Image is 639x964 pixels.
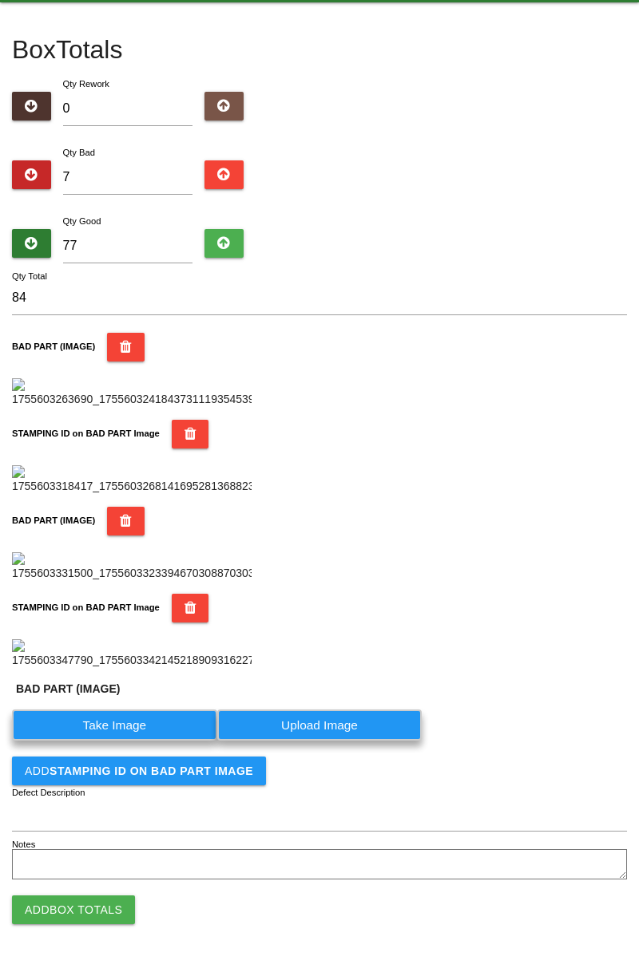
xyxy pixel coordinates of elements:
[50,764,253,777] b: STAMPING ID on BAD PART Image
[63,216,101,226] label: Qty Good
[12,429,160,438] b: STAMPING ID on BAD PART Image
[16,682,120,695] b: BAD PART (IMAGE)
[12,895,135,924] button: AddBox Totals
[12,516,95,525] b: BAD PART (IMAGE)
[12,270,47,283] label: Qty Total
[12,757,266,785] button: AddSTAMPING ID on BAD PART Image
[12,378,252,408] img: 1755603263690_17556032418437311193545391379379.jpg
[107,333,145,361] button: BAD PART (IMAGE)
[12,639,252,669] img: 1755603347790_17556033421452189093162278703803.jpg
[12,465,252,495] img: 1755603318417_17556032681416952813688235730517.jpg
[12,786,85,800] label: Defect Description
[12,552,252,582] img: 1755603331500_17556033233946703088703036816692.jpg
[63,148,95,157] label: Qty Bad
[172,420,209,448] button: STAMPING ID on BAD PART Image
[12,602,160,612] b: STAMPING ID on BAD PART Image
[12,709,217,741] label: Take Image
[12,838,35,851] label: Notes
[172,594,209,622] button: STAMPING ID on BAD PART Image
[12,36,627,64] h4: Box Totals
[12,342,95,351] b: BAD PART (IMAGE)
[217,709,423,741] label: Upload Image
[107,507,145,535] button: BAD PART (IMAGE)
[63,79,109,89] label: Qty Rework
